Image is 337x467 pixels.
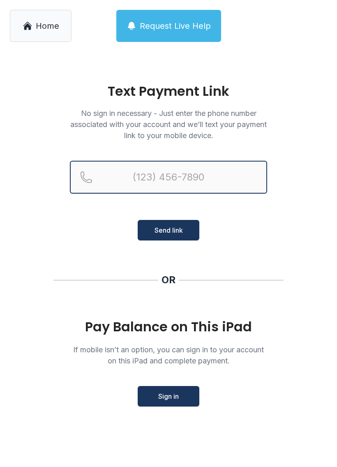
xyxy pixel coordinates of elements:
[70,108,267,141] p: No sign in necessary - Just enter the phone number associated with your account and we’ll text yo...
[140,20,211,32] span: Request Live Help
[70,161,267,194] input: Reservation phone number
[155,225,183,235] span: Send link
[70,344,267,366] p: If mobile isn’t an option, you can sign in to your account on this iPad and complete payment.
[70,85,267,98] h1: Text Payment Link
[36,20,59,32] span: Home
[158,391,179,401] span: Sign in
[70,319,267,334] div: Pay Balance on This iPad
[162,273,175,287] div: OR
